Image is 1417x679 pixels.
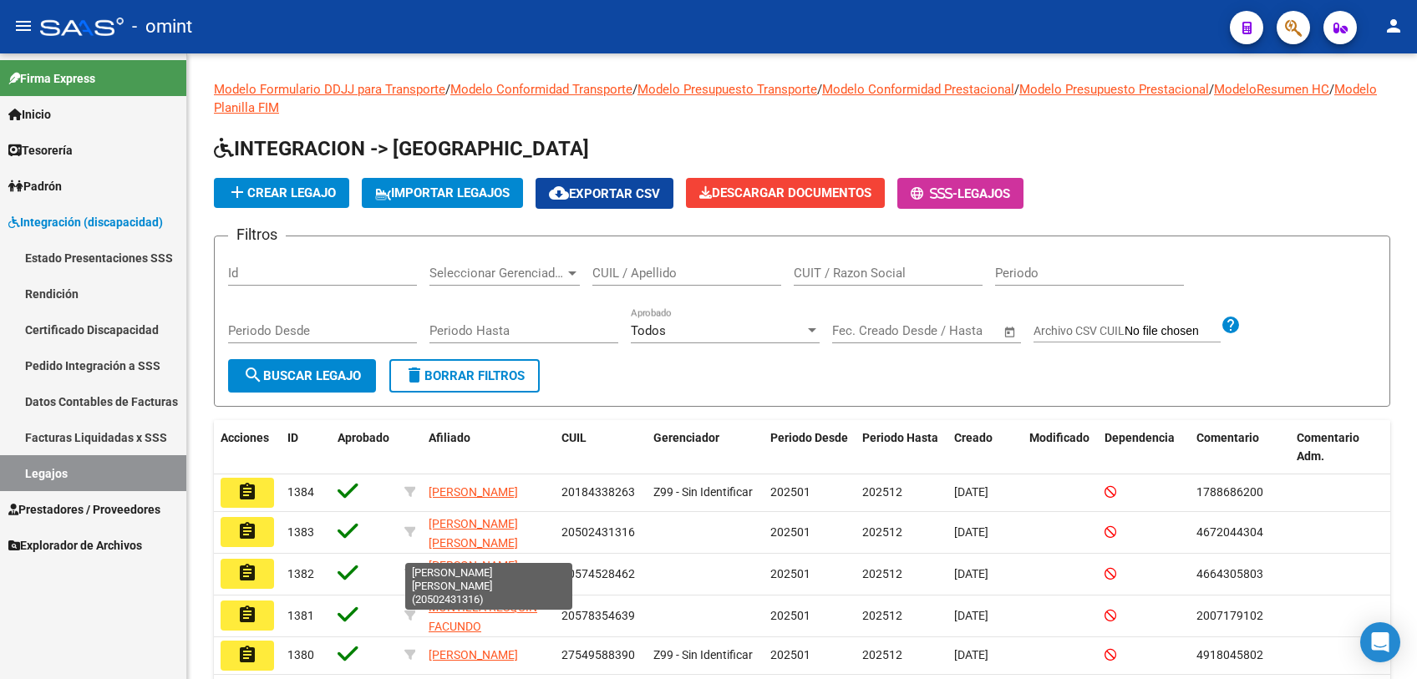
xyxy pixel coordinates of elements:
[237,645,257,665] mat-icon: assignment
[856,420,947,475] datatable-header-cell: Periodo Hasta
[911,186,957,201] span: -
[653,431,719,444] span: Gerenciador
[237,482,257,502] mat-icon: assignment
[561,431,587,444] span: CUIL
[362,178,523,208] button: IMPORTAR LEGAJOS
[822,82,1014,97] a: Modelo Conformidad Prestacional
[561,609,635,622] span: 20578354639
[862,525,902,539] span: 202512
[770,567,810,580] span: 202501
[8,105,51,124] span: Inicio
[422,420,555,475] datatable-header-cell: Afiliado
[228,223,286,246] h3: Filtros
[686,178,885,208] button: Descargar Documentos
[653,485,753,499] span: Z99 - Sin Identificar
[8,500,160,519] span: Prestadores / Proveedores
[954,525,988,539] span: [DATE]
[429,266,565,281] span: Seleccionar Gerenciador
[1190,420,1290,475] datatable-header-cell: Comentario
[8,69,95,88] span: Firma Express
[555,420,647,475] datatable-header-cell: CUIL
[404,365,424,385] mat-icon: delete
[237,563,257,583] mat-icon: assignment
[770,648,810,661] span: 202501
[1360,622,1400,662] div: Open Intercom Messenger
[954,431,993,444] span: Creado
[243,368,361,383] span: Buscar Legajo
[1196,431,1259,444] span: Comentario
[862,567,902,580] span: 202512
[954,567,988,580] span: [DATE]
[1384,16,1404,36] mat-icon: person
[561,567,635,580] span: 20574528462
[228,359,376,393] button: Buscar Legajo
[221,431,269,444] span: Acciones
[1196,567,1263,580] span: 4664305803
[375,185,510,200] span: IMPORTAR LEGAJOS
[915,323,996,338] input: Fecha fin
[281,420,331,475] datatable-header-cell: ID
[243,365,263,385] mat-icon: search
[862,648,902,661] span: 202512
[631,323,666,338] span: Todos
[429,600,537,633] span: MONTILLA RESQUIN FACUNDO
[1290,420,1390,475] datatable-header-cell: Comentario Adm.
[237,605,257,625] mat-icon: assignment
[954,648,988,661] span: [DATE]
[561,648,635,661] span: 27549588390
[770,431,848,444] span: Periodo Desde
[1029,431,1089,444] span: Modificado
[8,177,62,195] span: Padrón
[429,431,470,444] span: Afiliado
[561,485,635,499] span: 20184338263
[8,141,73,160] span: Tesorería
[897,178,1023,209] button: -Legajos
[770,485,810,499] span: 202501
[1023,420,1098,475] datatable-header-cell: Modificado
[764,420,856,475] datatable-header-cell: Periodo Desde
[647,420,764,475] datatable-header-cell: Gerenciador
[1098,420,1190,475] datatable-header-cell: Dependencia
[1297,431,1359,464] span: Comentario Adm.
[287,485,314,499] span: 1384
[429,559,518,591] span: [PERSON_NAME] [PERSON_NAME]
[214,420,281,475] datatable-header-cell: Acciones
[947,420,1023,475] datatable-header-cell: Creado
[1019,82,1209,97] a: Modelo Presupuesto Prestacional
[450,82,632,97] a: Modelo Conformidad Transporte
[331,420,398,475] datatable-header-cell: Aprobado
[770,609,810,622] span: 202501
[214,82,445,97] a: Modelo Formulario DDJJ para Transporte
[214,137,589,160] span: INTEGRACION -> [GEOGRAPHIC_DATA]
[132,8,192,45] span: - omint
[237,521,257,541] mat-icon: assignment
[8,536,142,555] span: Explorador de Archivos
[8,213,163,231] span: Integración (discapacidad)
[214,178,349,208] button: Crear Legajo
[832,323,900,338] input: Fecha inicio
[653,648,753,661] span: Z99 - Sin Identificar
[957,186,1010,201] span: Legajos
[770,525,810,539] span: 202501
[429,485,518,499] span: [PERSON_NAME]
[287,567,314,580] span: 1382
[699,185,871,200] span: Descargar Documentos
[1196,609,1263,622] span: 2007179102
[1001,322,1020,342] button: Open calendar
[287,609,314,622] span: 1381
[287,431,298,444] span: ID
[287,525,314,539] span: 1383
[536,178,673,209] button: Exportar CSV
[954,485,988,499] span: [DATE]
[404,368,525,383] span: Borrar Filtros
[1196,648,1263,661] span: 4918045802
[429,517,518,550] span: [PERSON_NAME] [PERSON_NAME]
[954,609,988,622] span: [DATE]
[227,182,247,202] mat-icon: add
[287,648,314,661] span: 1380
[1214,82,1329,97] a: ModeloResumen HC
[227,185,336,200] span: Crear Legajo
[862,485,902,499] span: 202512
[389,359,540,393] button: Borrar Filtros
[549,183,569,203] mat-icon: cloud_download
